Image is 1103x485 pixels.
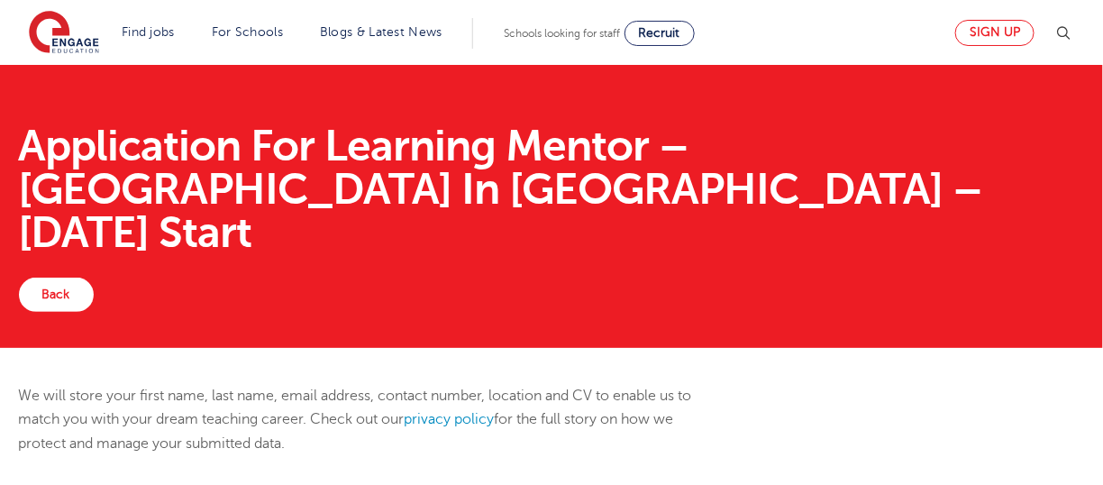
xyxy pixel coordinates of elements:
[639,26,680,40] span: Recruit
[19,124,1085,254] h1: Application For Learning Mentor – [GEOGRAPHIC_DATA] In [GEOGRAPHIC_DATA] – [DATE] Start
[29,11,99,56] img: Engage Education
[624,21,695,46] a: Recruit
[212,25,283,39] a: For Schools
[320,25,442,39] a: Blogs & Latest News
[19,384,721,455] p: We will store your first name, last name, email address, contact number, location and CV to enabl...
[405,411,495,427] a: privacy policy
[122,25,175,39] a: Find jobs
[19,278,94,312] a: Back
[955,20,1035,46] a: Sign up
[505,27,621,40] span: Schools looking for staff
